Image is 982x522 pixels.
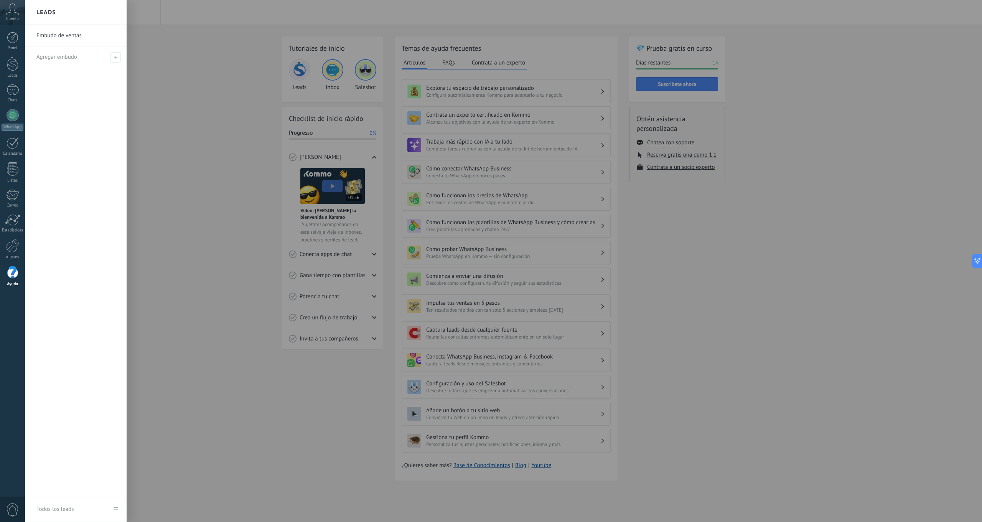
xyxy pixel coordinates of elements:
[36,25,119,46] a: Embudo de ventas
[36,53,77,61] span: Agregar embudo
[25,497,127,522] a: Todos los leads
[2,46,24,51] div: Panel
[2,124,23,131] div: WhatsApp
[36,499,74,520] div: Todos los leads
[6,17,19,21] span: Cuenta
[2,203,24,208] div: Correo
[2,282,24,287] div: Ayuda
[2,178,24,183] div: Listas
[2,151,24,156] div: Calendario
[2,255,24,260] div: Ajustes
[2,73,24,78] div: Leads
[110,52,121,63] span: Agregar embudo
[2,228,24,233] div: Estadísticas
[2,98,24,103] div: Chats
[36,0,56,25] h2: Leads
